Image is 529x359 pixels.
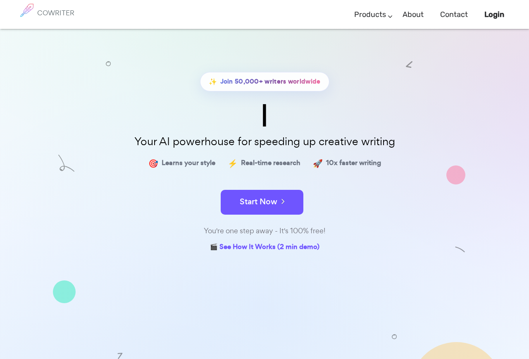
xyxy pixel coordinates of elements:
span: ✨ [209,76,217,88]
a: Products [354,2,386,27]
span: Join 50,000+ writers worldwide [220,76,321,88]
b: Login [484,10,504,19]
span: 🎯 [148,157,158,169]
a: Login [484,2,504,27]
div: You're one step away - It's 100% free! [58,225,471,237]
span: ⚡ [228,157,238,169]
a: Contact [440,2,468,27]
img: shape [53,280,76,303]
span: 10x faster writing [326,157,381,169]
button: Start Now [221,190,303,215]
p: Your AI powerhouse for speeding up creative writing [58,133,471,151]
span: Real-time research [241,157,300,169]
span: 🚀 [313,157,323,169]
span: Learns your style [162,157,215,169]
img: shape [392,334,397,339]
a: 🎬 See How It Works (2 min demo) [210,241,319,254]
a: About [403,2,424,27]
h6: COWRITER [37,9,74,17]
